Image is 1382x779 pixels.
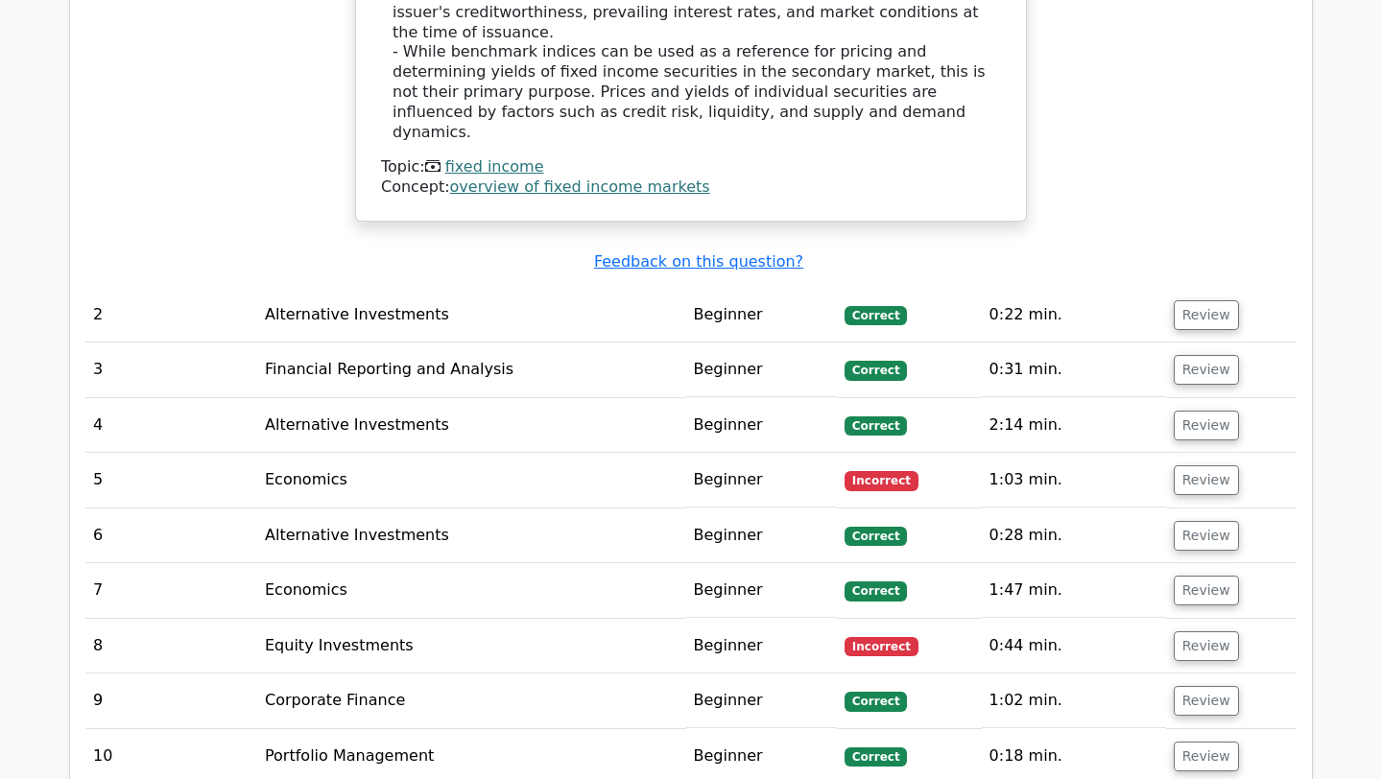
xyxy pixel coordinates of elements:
[845,747,907,767] span: Correct
[686,619,838,673] td: Beginner
[1174,355,1239,385] button: Review
[686,342,838,397] td: Beginner
[982,673,1166,728] td: 1:02 min.
[845,527,907,546] span: Correct
[381,157,1001,177] div: Topic:
[257,453,686,508] td: Economics
[845,692,907,711] span: Correct
[445,157,544,176] a: fixed income
[450,177,710,196] a: overview of fixed income markets
[85,398,257,453] td: 4
[686,673,838,728] td: Beginner
[257,508,686,563] td: Alternative Investments
[1174,576,1239,605] button: Review
[1174,742,1239,771] button: Review
[257,619,686,673] td: Equity Investments
[85,619,257,673] td: 8
[1174,686,1239,716] button: Review
[982,563,1166,618] td: 1:47 min.
[982,288,1166,342] td: 0:22 min.
[982,342,1166,397] td: 0:31 min.
[257,342,686,397] td: Financial Reporting and Analysis
[257,563,686,618] td: Economics
[845,361,907,380] span: Correct
[686,563,838,618] td: Beginner
[85,508,257,563] td: 6
[845,581,907,601] span: Correct
[686,508,838,563] td: Beginner
[85,563,257,618] td: 7
[1174,300,1239,330] button: Review
[982,453,1166,508] td: 1:03 min.
[1174,631,1239,661] button: Review
[845,306,907,325] span: Correct
[982,398,1166,453] td: 2:14 min.
[85,453,257,508] td: 5
[686,288,838,342] td: Beginner
[1174,465,1239,495] button: Review
[845,416,907,436] span: Correct
[85,673,257,728] td: 9
[982,508,1166,563] td: 0:28 min.
[1174,521,1239,551] button: Review
[381,177,1001,198] div: Concept:
[85,342,257,397] td: 3
[686,398,838,453] td: Beginner
[1174,411,1239,440] button: Review
[257,673,686,728] td: Corporate Finance
[594,252,803,271] a: Feedback on this question?
[85,288,257,342] td: 2
[686,453,838,508] td: Beginner
[845,637,918,656] span: Incorrect
[982,619,1166,673] td: 0:44 min.
[845,471,918,490] span: Incorrect
[257,288,686,342] td: Alternative Investments
[257,398,686,453] td: Alternative Investments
